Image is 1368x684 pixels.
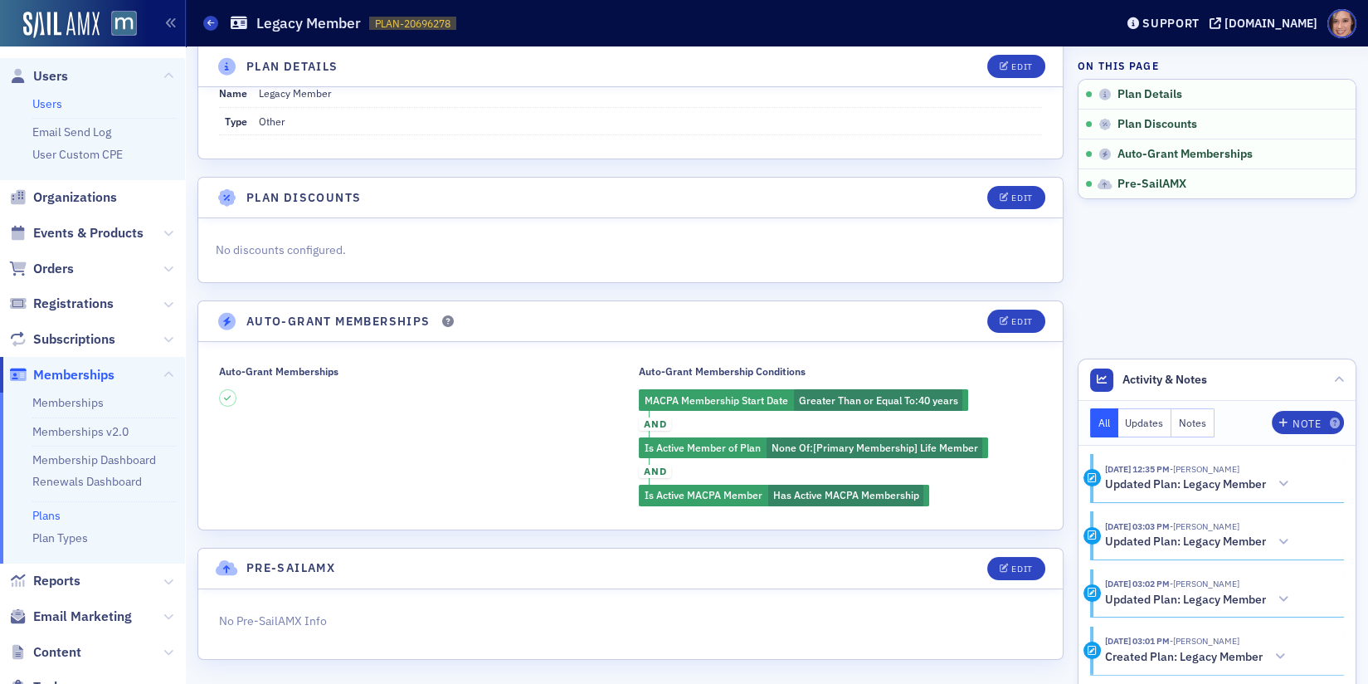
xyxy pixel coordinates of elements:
div: Note [1293,419,1321,428]
button: [DOMAIN_NAME] [1210,17,1323,29]
span: Events & Products [33,224,144,242]
span: Plan Details [1117,87,1182,102]
dd: Other [259,108,1043,134]
a: Events & Products [9,224,144,242]
button: Note [1272,411,1344,434]
h5: Created Plan: Legacy Member [1105,650,1263,665]
span: PLAN-20696278 [375,17,450,31]
span: Subscriptions [33,330,115,349]
div: Activity [1083,642,1101,659]
span: Reports [33,572,80,590]
span: Luke Abell [1170,578,1239,589]
a: Renewals Dashboard [32,474,142,489]
button: All [1090,408,1118,437]
a: User Custom CPE [32,147,123,162]
a: Content [9,643,81,662]
span: Email Marketing [33,608,132,626]
span: Type [225,115,247,128]
div: Activity [1083,469,1101,486]
button: Edit [987,186,1044,209]
a: Email Send Log [32,125,111,139]
div: [DOMAIN_NAME] [1224,16,1317,31]
span: Organizations [33,188,117,207]
div: Edit [1011,564,1032,574]
img: SailAMX [111,11,137,37]
button: Notes [1171,408,1215,437]
div: Activity [1083,527,1101,545]
span: Auto-Grant Memberships [1117,147,1253,162]
h4: On this page [1078,58,1356,73]
a: Email Marketing [9,608,132,626]
a: Memberships v2.0 [32,424,129,439]
a: Registrations [9,295,114,313]
p: No discounts configured. [216,242,1045,259]
time: 10/9/2024 12:35 PM [1105,463,1170,475]
span: Pre-SailAMX [1117,177,1186,192]
span: Content [33,643,81,662]
button: Updated Plan: Legacy Member [1105,591,1295,608]
span: Luke Abell [1170,463,1239,475]
a: Memberships [9,366,114,384]
h4: Plan Discounts [246,189,362,207]
img: SailAMX [23,12,100,38]
a: Orders [9,260,74,278]
a: Plan Types [32,530,88,545]
h5: Updated Plan: Legacy Member [1105,593,1266,608]
h4: Auto-Grant Memberships [246,313,431,330]
button: Edit [987,557,1044,580]
div: Auto-Grant Membership Conditions [639,365,806,378]
a: Plans [32,508,61,523]
div: Edit [1011,193,1032,203]
a: Users [9,67,68,85]
time: 10/7/2024 03:01 PM [1105,635,1170,647]
span: Plan Discounts [1117,117,1197,132]
a: Reports [9,572,80,590]
a: Memberships [32,395,104,410]
time: 10/7/2024 03:02 PM [1105,578,1170,589]
time: 10/7/2024 03:03 PM [1105,520,1170,532]
a: Users [32,96,62,111]
button: Edit [987,55,1044,78]
button: Updated Plan: Legacy Member [1105,476,1295,493]
div: Activity [1083,584,1101,602]
a: Membership Dashboard [32,452,156,467]
p: No Pre-SailAMX Info [219,613,1043,630]
span: Profile [1327,9,1356,38]
button: Edit [987,310,1044,333]
span: Activity & Notes [1122,371,1207,388]
span: Luke Abell [1170,635,1239,647]
a: View Homepage [100,11,137,39]
a: Subscriptions [9,330,115,349]
button: Created Plan: Legacy Member [1105,648,1292,666]
button: Updates [1118,408,1172,437]
h5: Updated Plan: Legacy Member [1105,535,1266,550]
h4: Pre-SailAMX [246,559,335,577]
span: Orders [33,260,74,278]
dd: Legacy Member [259,80,1043,106]
h1: Legacy Member [256,13,361,33]
div: Edit [1011,317,1032,326]
div: Auto-Grant Memberships [219,365,338,378]
span: Name [219,86,247,100]
a: Organizations [9,188,117,207]
h4: Plan Details [246,58,338,76]
button: Updated Plan: Legacy Member [1105,534,1295,551]
div: Edit [1011,62,1032,71]
span: Users [33,67,68,85]
span: Memberships [33,366,114,384]
div: Support [1142,16,1200,31]
span: Registrations [33,295,114,313]
h5: Updated Plan: Legacy Member [1105,477,1266,492]
span: Luke Abell [1170,520,1239,532]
